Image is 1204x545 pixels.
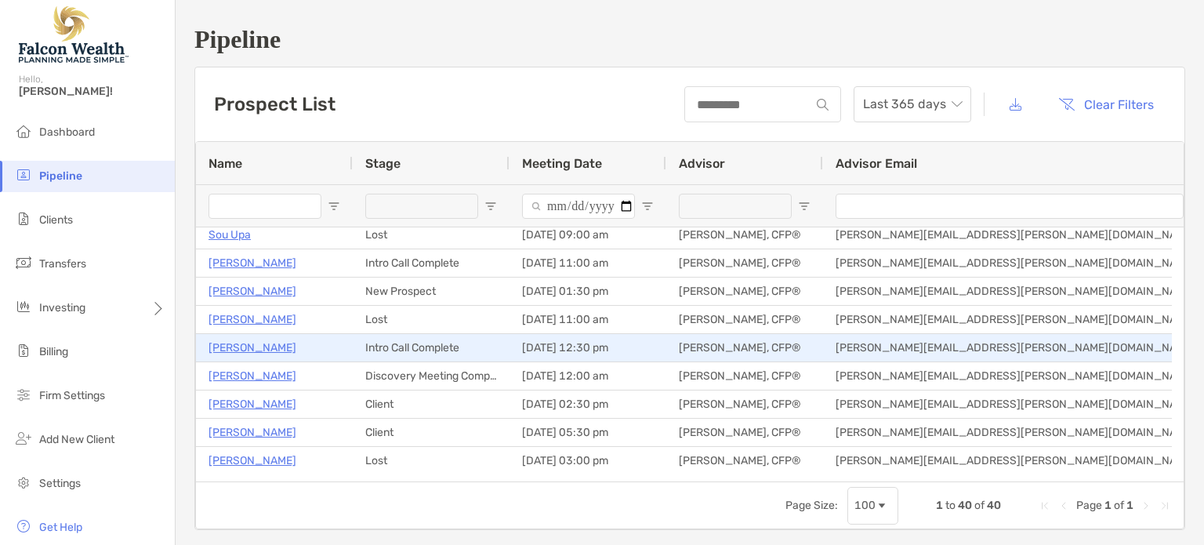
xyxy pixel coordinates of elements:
button: Clear Filters [1046,87,1166,122]
img: investing icon [14,297,33,316]
a: [PERSON_NAME] [209,282,296,301]
div: [DATE] 12:00 am [510,362,666,390]
a: [PERSON_NAME] [209,338,296,358]
div: New Prospect [353,278,510,305]
div: Discovery Meeting Complete [353,362,510,390]
span: Meeting Date [522,156,602,171]
img: input icon [817,99,829,111]
span: Investing [39,301,85,314]
span: Get Help [39,521,82,534]
div: [PERSON_NAME], CFP® [666,419,823,446]
div: [PERSON_NAME], CFP® [666,362,823,390]
button: Open Filter Menu [641,200,654,213]
span: Clients [39,213,73,227]
h1: Pipeline [194,25,1185,54]
img: dashboard icon [14,122,33,140]
div: 100 [854,499,876,512]
span: Settings [39,477,81,490]
div: [DATE] 09:00 am [510,221,666,249]
span: Dashboard [39,125,95,139]
a: [PERSON_NAME] [209,366,296,386]
img: transfers icon [14,253,33,272]
span: 1 [936,499,943,512]
a: [PERSON_NAME] [209,394,296,414]
div: [PERSON_NAME], CFP® [666,278,823,305]
span: of [974,499,985,512]
div: Page Size [847,487,898,525]
span: 40 [987,499,1001,512]
img: settings icon [14,473,33,492]
span: 1 [1126,499,1133,512]
button: Open Filter Menu [798,200,811,213]
span: Stage [365,156,401,171]
span: 1 [1104,499,1112,512]
div: Lost [353,306,510,333]
div: [DATE] 02:30 pm [510,391,666,418]
span: Name [209,156,242,171]
img: firm-settings icon [14,385,33,404]
span: to [945,499,956,512]
div: Intro Call Complete [353,334,510,362]
a: [PERSON_NAME] [209,310,296,329]
div: Lost [353,447,510,474]
div: [PERSON_NAME], CFP® [666,249,823,277]
div: Previous Page [1057,500,1070,512]
div: Lost [353,221,510,249]
div: [PERSON_NAME], CFP® [666,334,823,362]
input: Name Filter Input [209,194,321,219]
span: Transfers [39,257,86,271]
div: [PERSON_NAME], CFP® [666,391,823,418]
div: [DATE] 03:00 pm [510,447,666,474]
a: [PERSON_NAME] [209,423,296,442]
div: First Page [1039,500,1051,512]
span: 40 [958,499,972,512]
h3: Prospect List [214,93,335,115]
img: clients icon [14,209,33,228]
div: [DATE] 12:30 pm [510,334,666,362]
span: Advisor [679,156,725,171]
img: Falcon Wealth Planning Logo [19,6,129,63]
div: Next Page [1140,500,1152,512]
span: Billing [39,345,68,358]
input: Advisor Email Filter Input [836,194,1184,219]
div: Intro Call Complete [353,249,510,277]
span: Firm Settings [39,389,105,402]
button: Open Filter Menu [328,200,340,213]
div: [PERSON_NAME], CFP® [666,447,823,474]
div: [DATE] 01:30 pm [510,278,666,305]
img: add_new_client icon [14,429,33,448]
div: Page Size: [785,499,838,512]
span: Add New Client [39,433,114,446]
a: [PERSON_NAME] [209,451,296,471]
div: [DATE] 11:00 am [510,249,666,277]
div: [DATE] 05:30 pm [510,419,666,446]
a: [PERSON_NAME] [209,253,296,273]
span: Page [1076,499,1102,512]
div: [DATE] 11:00 am [510,306,666,333]
img: billing icon [14,341,33,360]
span: [PERSON_NAME]! [19,85,165,98]
div: Last Page [1159,500,1171,512]
div: [PERSON_NAME], CFP® [666,221,823,249]
span: Pipeline [39,169,82,183]
button: Open Filter Menu [484,200,497,213]
img: pipeline icon [14,165,33,184]
img: get-help icon [14,517,33,536]
span: Last 365 days [863,87,962,122]
div: [PERSON_NAME], CFP® [666,306,823,333]
span: Advisor Email [836,156,917,171]
input: Meeting Date Filter Input [522,194,635,219]
a: Sou Upa [209,225,251,245]
span: of [1114,499,1124,512]
div: Client [353,391,510,418]
div: Client [353,419,510,446]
